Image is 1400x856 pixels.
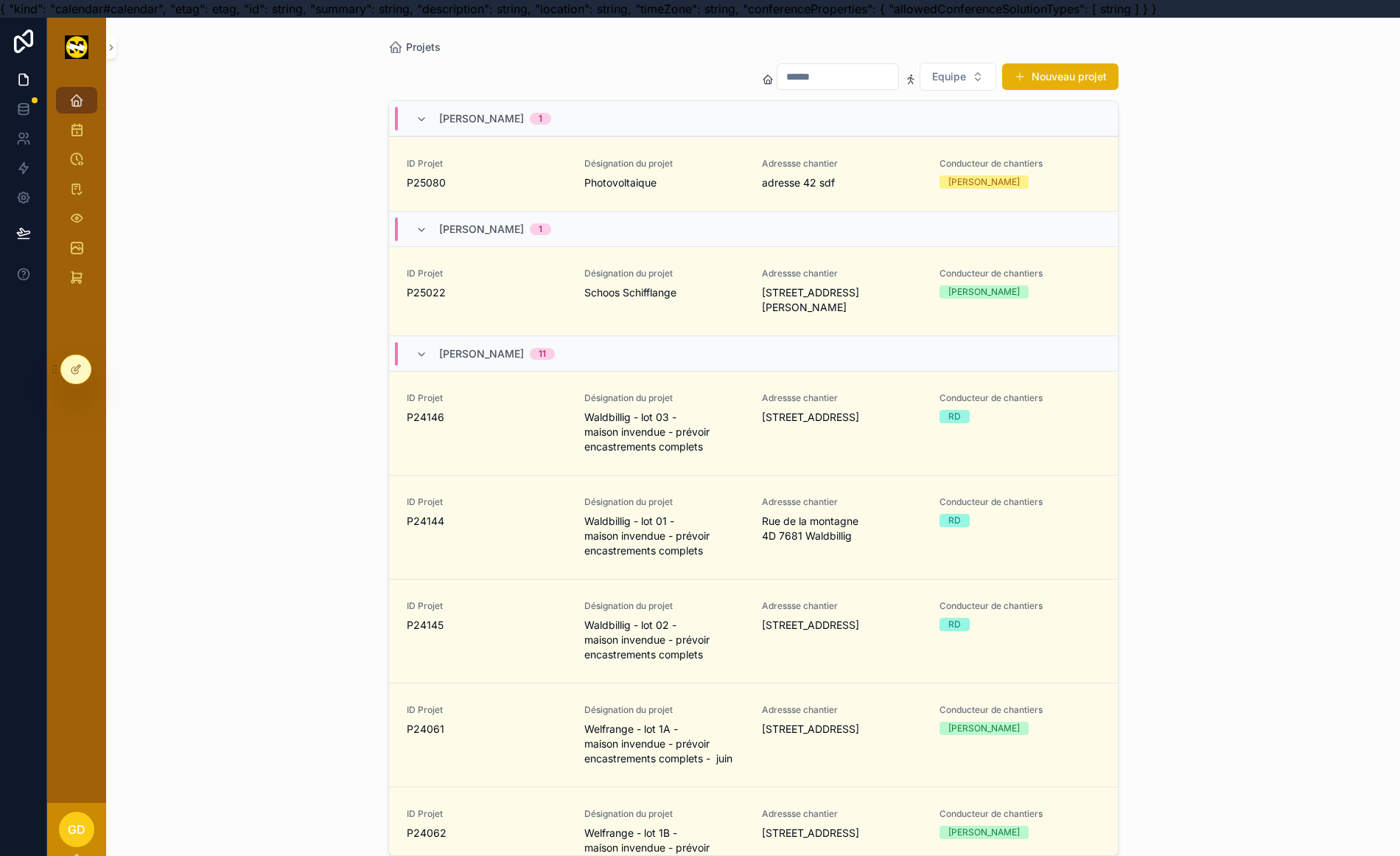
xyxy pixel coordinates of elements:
span: P24146 [407,410,567,425]
span: Conducteur de chantiers [939,268,1099,279]
span: ID Projet [407,704,567,716]
a: ID ProjetP24061Désignation du projetWelfrange - lot 1A - maison invendue - prévoir encastrements ... [389,683,1118,787]
span: Adressse chantier [762,808,922,820]
span: Rue de la montagne 4D 7681 Waldbillig [762,514,922,543]
span: Désignation du projet [584,268,744,279]
div: [PERSON_NAME] [948,285,1020,299]
span: P25022 [407,285,567,300]
a: ID ProjetP25022Désignation du projetSchoos SchifflangeAdressse chantier[STREET_ADDRESS][PERSON_NA... [389,246,1118,335]
span: ID Projet [407,808,567,820]
button: Nouveau projet [1002,63,1119,90]
button: Select Button [920,63,996,91]
span: adresse 42 sdf [762,175,922,190]
div: RD [948,618,961,631]
span: P25080 [407,175,567,190]
span: P24144 [407,514,567,529]
span: Adressse chantier [762,496,922,508]
span: Désignation du projet [584,496,744,508]
span: GD [68,821,85,838]
span: P24145 [407,618,567,633]
span: P24061 [407,722,567,737]
span: Schoos Schifflange [584,285,744,300]
span: Conducteur de chantiers [939,600,1099,612]
div: [PERSON_NAME] [948,826,1020,839]
span: Conducteur de chantiers [939,496,1099,508]
span: ID Projet [407,268,567,279]
span: ID Projet [407,158,567,170]
span: Conducteur de chantiers [939,392,1099,404]
span: [PERSON_NAME] [439,111,524,126]
span: Désignation du projet [584,704,744,716]
span: Adressse chantier [762,392,922,404]
div: scrollable content [47,77,106,310]
img: App logo [65,35,89,59]
div: RD [948,410,961,423]
span: [STREET_ADDRESS] [762,722,922,737]
div: 11 [539,348,546,360]
span: Conducteur de chantiers [939,158,1099,170]
span: Adressse chantier [762,158,922,170]
span: [PERSON_NAME] [439,347,524,361]
a: Projets [388,40,441,55]
div: RD [948,514,961,527]
span: Waldbillig - lot 02 - maison invendue - prévoir encastrements complets [584,618,744,662]
span: ID Projet [407,496,567,508]
span: [STREET_ADDRESS] [762,826,922,841]
span: Désignation du projet [584,600,744,612]
span: Adressse chantier [762,704,922,716]
div: [PERSON_NAME] [948,722,1020,735]
div: 1 [539,223,542,235]
span: Conducteur de chantiers [939,808,1099,820]
a: ID ProjetP25080Désignation du projetPhotovoltaiqueAdressse chantieradresse 42 sdfConducteur de ch... [389,136,1118,211]
span: Adressse chantier [762,268,922,279]
span: Equipe [932,69,966,84]
span: Welfrange - lot 1A - maison invendue - prévoir encastrements complets - juin [584,722,744,766]
span: P24062 [407,826,567,841]
div: 1 [539,113,542,125]
a: ID ProjetP24146Désignation du projetWaldbillig - lot 03 - maison invendue - prévoir encastrements... [389,371,1118,475]
span: Waldbillig - lot 03 - maison invendue - prévoir encastrements complets [584,410,744,454]
span: ID Projet [407,392,567,404]
div: [PERSON_NAME] [948,175,1020,189]
span: Conducteur de chantiers [939,704,1099,716]
a: ID ProjetP24144Désignation du projetWaldbillig - lot 01 - maison invendue - prévoir encastrements... [389,475,1118,579]
span: Adressse chantier [762,600,922,612]
a: ID ProjetP24145Désignation du projetWaldbillig - lot 02 - maison invendue - prévoir encastrements... [389,579,1118,683]
span: Désignation du projet [584,808,744,820]
span: [PERSON_NAME] [439,222,524,237]
span: [STREET_ADDRESS] [762,618,922,633]
span: Projets [406,40,441,55]
span: ID Projet [407,600,567,612]
span: [STREET_ADDRESS][PERSON_NAME] [762,285,922,315]
span: Désignation du projet [584,158,744,170]
span: Désignation du projet [584,392,744,404]
span: Waldbillig - lot 01 - maison invendue - prévoir encastrements complets [584,514,744,558]
span: [STREET_ADDRESS] [762,410,922,425]
span: Photovoltaique [584,175,744,190]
